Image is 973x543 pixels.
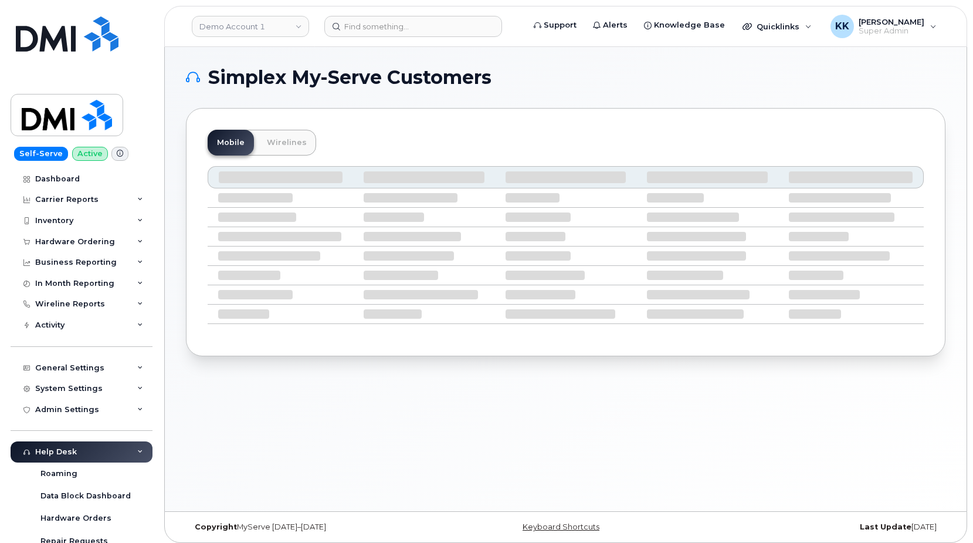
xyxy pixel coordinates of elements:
[186,522,439,532] div: MyServe [DATE]–[DATE]
[208,69,491,86] span: Simplex My-Serve Customers
[257,130,316,156] a: Wirelines
[195,522,237,531] strong: Copyright
[523,522,599,531] a: Keyboard Shortcuts
[208,130,254,156] a: Mobile
[860,522,911,531] strong: Last Update
[692,522,945,532] div: [DATE]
